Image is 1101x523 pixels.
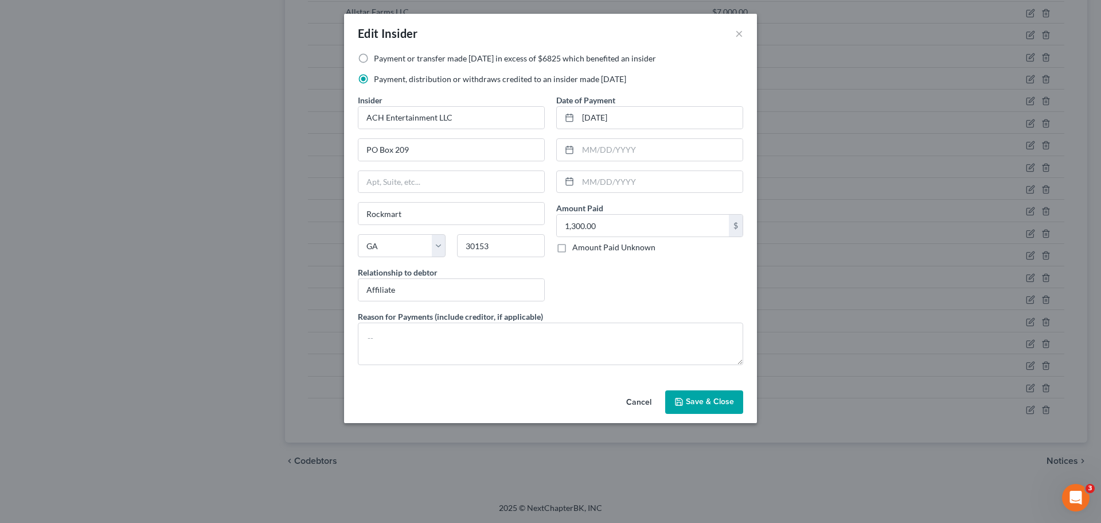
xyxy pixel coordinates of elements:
input: Enter address... [358,139,544,161]
label: Relationship to debtor [358,266,438,278]
button: Save & Close [665,390,743,414]
span: Insider [358,95,382,105]
span: 3 [1086,484,1095,493]
input: MM/DD/YYYY [578,107,743,129]
input: Enter city [358,203,544,224]
span: Edit [358,26,379,40]
label: Reason for Payments (include creditor, if applicable) [358,311,543,323]
input: -- [358,279,544,301]
label: Amount Paid [556,202,603,214]
input: Apt, Suite, etc... [358,171,544,193]
label: Date of Payment [556,94,615,106]
iframe: Intercom live chat [1062,484,1090,512]
span: Insider [381,26,418,40]
button: × [735,26,743,40]
div: $ [729,215,743,237]
input: Enter name... [358,107,544,129]
input: Enter zip... [457,234,545,257]
span: Save & Close [686,397,734,407]
input: MM/DD/YYYY [578,171,743,193]
input: MM/DD/YYYY [578,139,743,161]
label: Amount Paid Unknown [572,242,655,253]
label: Payment or transfer made [DATE] in excess of $6825 which benefited an insider [374,53,656,64]
button: Cancel [617,392,661,414]
label: Payment, distribution or withdraws credited to an insider made [DATE] [374,73,626,85]
input: 0.00 [557,215,729,237]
